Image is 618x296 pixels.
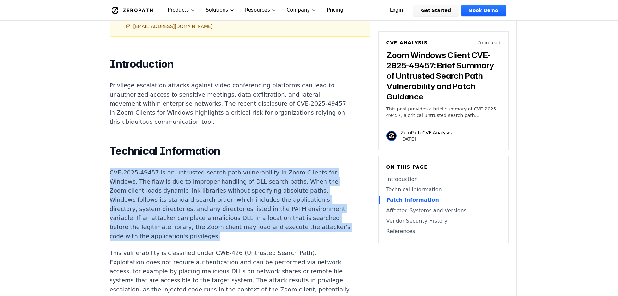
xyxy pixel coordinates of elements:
[386,207,501,214] a: Affected Systems and Versions
[461,5,506,16] a: Book Demo
[386,217,501,225] a: Vendor Security History
[386,175,501,183] a: Introduction
[401,136,452,142] p: [DATE]
[382,5,411,16] a: Login
[386,131,397,141] img: ZeroPath CVE Analysis
[386,50,501,102] h3: Zoom Windows Client CVE-2025-49457: Brief Summary of Untrusted Search Path Vulnerability and Patc...
[386,39,428,46] h6: CVE Analysis
[110,145,351,158] h2: Technical Information
[386,227,501,235] a: References
[126,23,213,30] a: [EMAIL_ADDRESS][DOMAIN_NAME]
[110,81,351,126] p: Privilege escalation attacks against video conferencing platforms can lead to unauthorized access...
[386,196,501,204] a: Patch Information
[110,58,351,71] h2: Introduction
[386,186,501,194] a: Technical Information
[386,164,501,170] h6: On this page
[413,5,459,16] a: Get Started
[477,39,500,46] p: 7 min read
[401,129,452,136] p: ZeroPath CVE Analysis
[110,168,351,241] p: CVE-2025-49457 is an untrusted search path vulnerability in Zoom Clients for Windows. The flaw is...
[386,106,501,119] p: This post provides a brief summary of CVE-2025-49457, a critical untrusted search path vulnerabil...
